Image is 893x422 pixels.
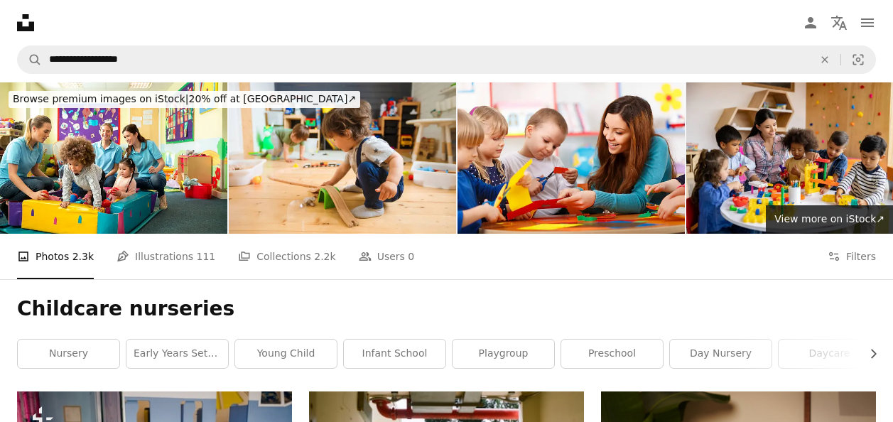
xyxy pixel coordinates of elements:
span: 0 [408,249,414,264]
span: 2.2k [314,249,335,264]
img: Little boys play with a wooden railroad in a stylish nursery. [229,82,456,234]
button: Language [825,9,853,37]
h1: Childcare nurseries [17,296,876,322]
a: Illustrations 111 [117,234,215,279]
a: Collections 2.2k [238,234,335,279]
button: Clear [809,46,840,73]
span: 20% off at [GEOGRAPHIC_DATA] ↗ [13,93,356,104]
span: View more on iStock ↗ [774,213,884,224]
a: Log in / Sign up [796,9,825,37]
a: infant school [344,340,445,368]
form: Find visuals sitewide [17,45,876,74]
span: Browse premium images on iStock | [13,93,188,104]
a: day nursery [670,340,772,368]
a: nursery [18,340,119,368]
a: daycare [779,340,880,368]
a: early years setting [126,340,228,368]
a: preschool [561,340,663,368]
a: Users 0 [359,234,415,279]
a: playgroup [453,340,554,368]
span: 111 [197,249,216,264]
button: scroll list to the right [860,340,876,368]
a: young child [235,340,337,368]
button: Menu [853,9,882,37]
button: Visual search [841,46,875,73]
a: Home — Unsplash [17,14,34,31]
button: Search Unsplash [18,46,42,73]
button: Filters [828,234,876,279]
a: View more on iStock↗ [766,205,893,234]
img: Learning In Preschool [458,82,685,234]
